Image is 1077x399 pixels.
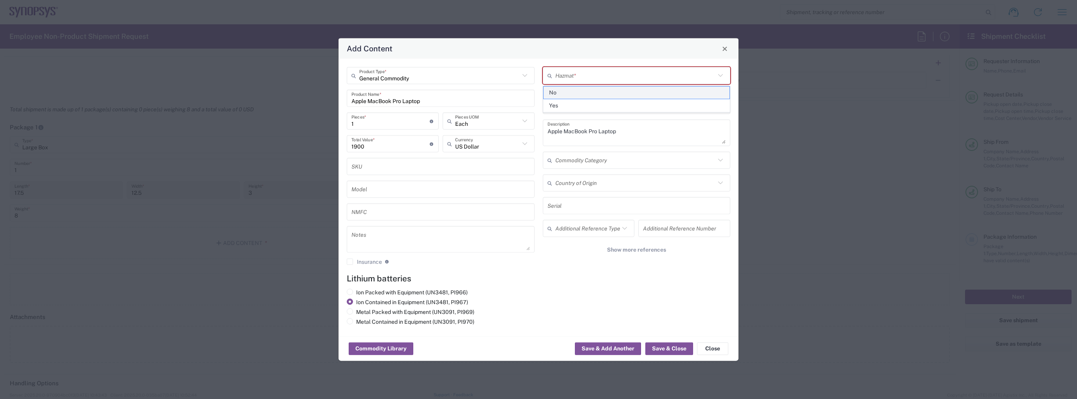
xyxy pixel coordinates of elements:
button: Commodity Library [349,343,413,355]
label: Metal Contained in Equipment (UN3091, PI970) [347,318,474,325]
label: Metal Packed with Equipment (UN3091, PI969) [347,308,474,316]
span: Show more references [607,246,666,254]
button: Close [697,343,728,355]
span: No [544,87,730,99]
button: Save & Add Another [575,343,641,355]
button: Close [719,43,730,54]
label: Insurance [347,259,382,265]
label: Ion Packed with Equipment (UN3481, PI966) [347,289,468,296]
button: Save & Close [645,343,693,355]
h4: Lithium batteries [347,274,730,283]
label: Ion Contained in Equipment (UN3481, PI967) [347,299,468,306]
div: This field is required [543,84,731,91]
span: Yes [544,100,730,112]
h4: Add Content [347,43,393,54]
